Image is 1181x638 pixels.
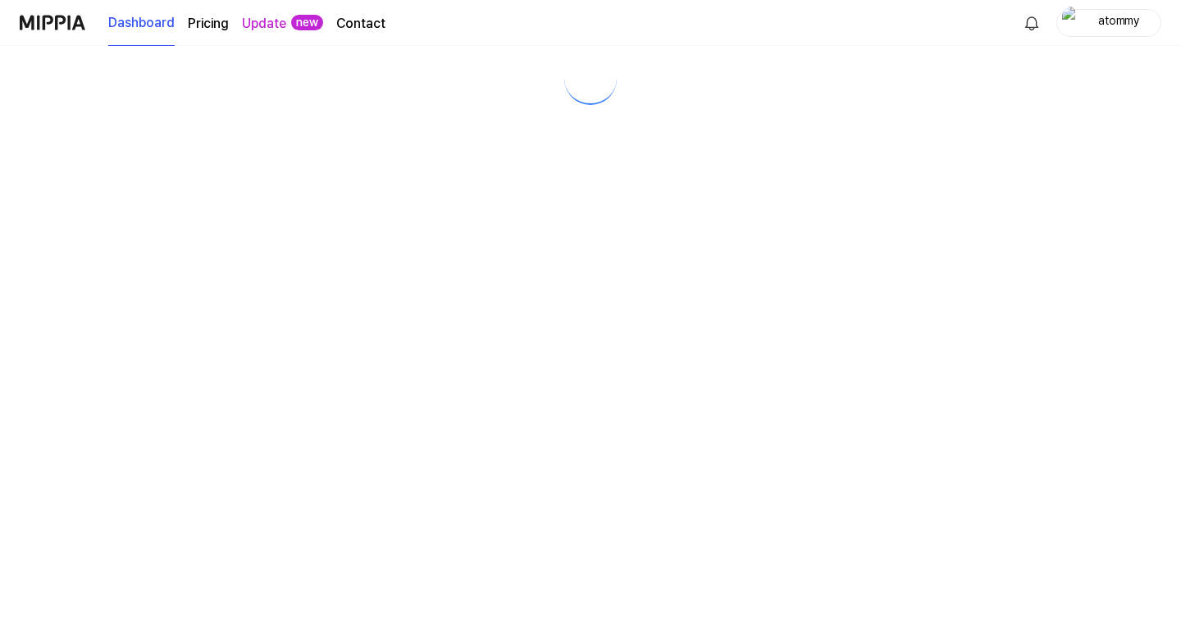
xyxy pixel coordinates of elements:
img: 알림 [1022,13,1042,33]
a: Update [242,14,286,34]
div: atommy [1087,13,1151,31]
img: profile [1062,7,1082,39]
div: new [291,15,323,31]
a: Dashboard [108,1,175,46]
button: profileatommy [1056,9,1161,37]
a: Pricing [188,14,229,34]
a: Contact [336,14,385,34]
